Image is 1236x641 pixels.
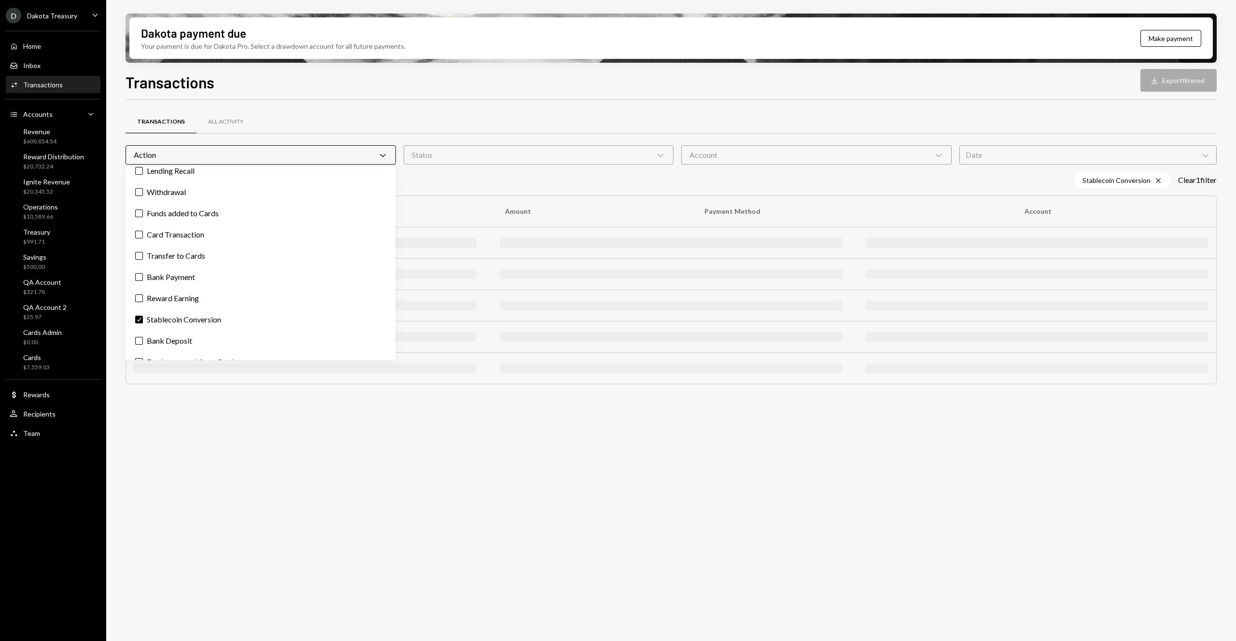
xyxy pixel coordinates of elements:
button: Bank Payment [135,273,143,281]
button: Lending Recall [135,167,143,175]
div: QA Account [23,278,61,286]
button: Make payment [1140,30,1201,47]
th: Account [1013,196,1216,227]
label: Stablecoin Conversion [129,311,392,328]
div: Accounts [23,110,53,118]
a: Team [6,424,100,442]
a: Recipients [6,405,100,422]
div: Treasury [23,228,50,236]
button: Bank Deposit [135,337,143,345]
div: $600,854.54 [23,138,56,146]
button: Card Transaction [135,231,143,238]
a: QA Account$321.78 [6,275,100,298]
button: Funds removed from Cards [135,358,143,366]
div: Stablecoin Conversion [1074,172,1170,188]
label: Reward Earning [129,290,392,307]
label: Lending Recall [129,162,392,180]
label: Bank Deposit [129,332,392,349]
div: $7,559.03 [23,363,50,372]
a: Rewards [6,386,100,403]
a: Savings$500.00 [6,250,100,273]
div: Transactions [23,81,63,89]
div: $0.00 [23,338,62,347]
div: Cards Admin [23,328,62,336]
a: Inbox [6,56,100,74]
a: All Activity [197,110,255,134]
div: Action [126,145,396,165]
a: Accounts [6,105,100,123]
div: All Activity [208,118,243,126]
div: Status [404,145,674,165]
a: Reward Distribution$20,732.24 [6,150,100,173]
div: Inbox [23,61,41,70]
div: Revenue [23,127,56,136]
div: Recipients [23,410,56,418]
div: $321.78 [23,288,61,296]
th: Amount [493,196,693,227]
button: Stablecoin Conversion [135,316,143,323]
a: Ignite Revenue$20,345.52 [6,175,100,198]
div: Account [681,145,952,165]
div: QA Account 2 [23,303,67,311]
div: $500.00 [23,263,46,271]
div: $10,589.66 [23,213,58,221]
label: Withdrawal [129,183,392,201]
a: Cards Admin$0.00 [6,325,100,348]
a: Cards$7,559.03 [6,350,100,374]
button: Funds added to Cards [135,209,143,217]
button: Withdrawal [135,188,143,196]
label: Card Transaction [129,226,392,243]
div: Ignite Revenue [23,178,70,186]
a: Transactions [126,110,197,134]
div: Dakota payment due [141,25,246,41]
div: $25.97 [23,313,67,321]
a: Operations$10,589.66 [6,200,100,223]
div: Rewards [23,390,50,399]
button: Clear1filter [1178,175,1217,185]
a: Home [6,37,100,55]
label: Transfer to Cards [129,247,392,265]
div: Home [23,42,41,50]
div: Savings [23,253,46,261]
div: Date [959,145,1217,165]
a: QA Account 2$25.97 [6,300,100,323]
div: Team [23,429,40,437]
div: $20,345.52 [23,188,70,196]
h1: Transactions [126,72,214,92]
th: Payment Method [693,196,1013,227]
div: Operations [23,203,58,211]
div: D [6,8,21,23]
div: Your payment is due for Dakota Pro. Select a drawdown account for all future payments. [141,41,406,51]
div: Transactions [137,118,185,126]
div: $991.71 [23,238,50,246]
a: Revenue$600,854.54 [6,125,100,148]
div: Cards [23,353,50,362]
button: Reward Earning [135,294,143,302]
div: Dakota Treasury [27,12,77,20]
a: Transactions [6,76,100,93]
label: Funds added to Cards [129,205,392,222]
div: Reward Distribution [23,153,84,161]
label: Bank Payment [129,268,392,286]
a: Treasury$991.71 [6,225,100,248]
button: Transfer to Cards [135,252,143,260]
div: $20,732.24 [23,163,84,171]
label: Funds removed from Cards [129,353,392,371]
